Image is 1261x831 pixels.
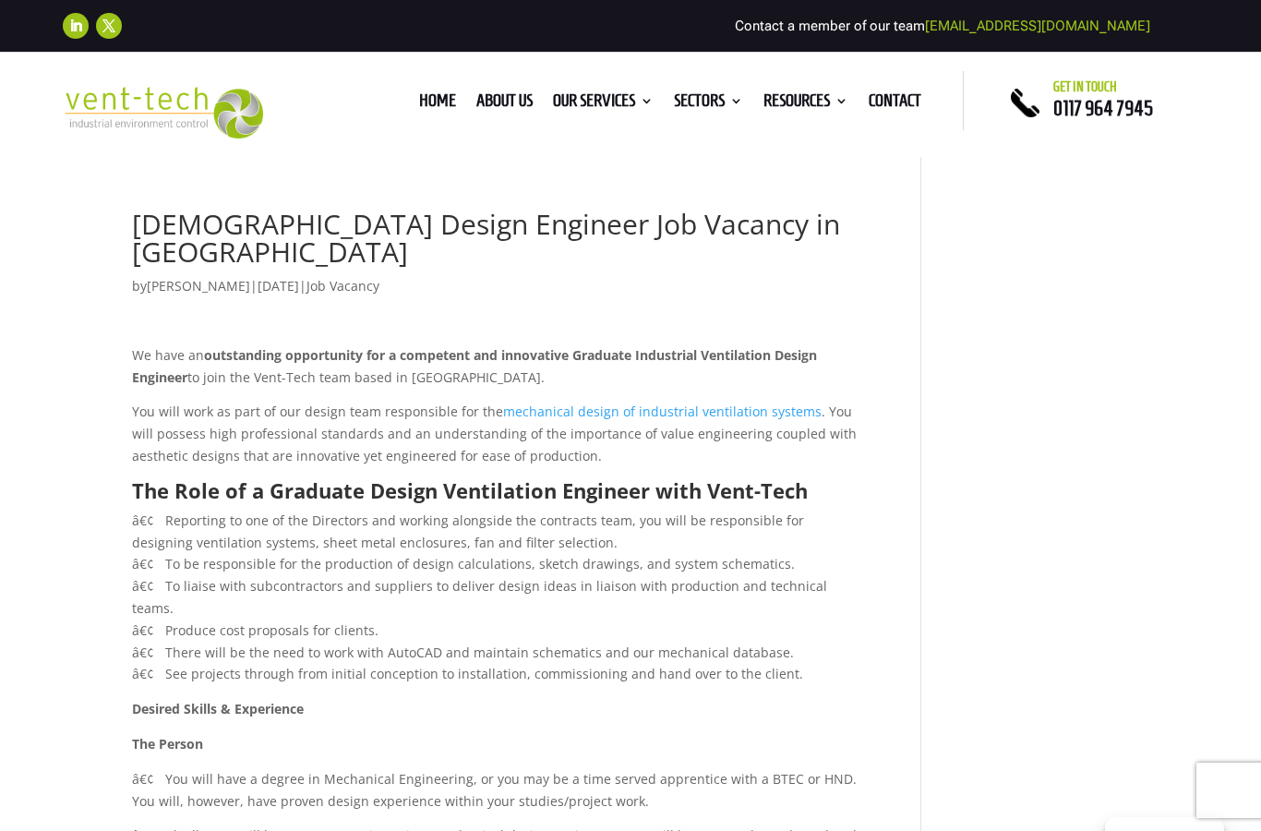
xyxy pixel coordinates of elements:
[147,277,250,295] a: [PERSON_NAME]
[503,403,822,420] a: mechanical design of industrial ventilation systems
[674,94,743,114] a: Sectors
[925,18,1150,34] a: [EMAIL_ADDRESS][DOMAIN_NAME]
[869,94,921,114] a: Contact
[132,211,866,275] h1: [DEMOGRAPHIC_DATA] Design Engineer Job Vacancy in [GEOGRAPHIC_DATA]
[63,87,262,138] img: 2023-09-27T08_35_16.549ZVENT-TECH---Clear-background
[132,510,866,698] p: â€¢ Reporting to one of the Directors and working alongside the contracts team, you will be respo...
[132,476,808,504] strong: The Role of a Graduate Design Ventilation Engineer with Vent-Tech
[476,94,533,114] a: About us
[132,275,866,311] p: by | |
[63,13,89,39] a: Follow on LinkedIn
[306,277,379,295] a: Job Vacancy
[763,94,848,114] a: Resources
[132,346,817,386] strong: outstanding opportunity for a competent and innovative Graduate Industrial Ventilation Design Eng...
[132,768,866,825] p: â€¢ You will have a degree in Mechanical Engineering, or you may be a time served apprentice with...
[1053,79,1117,94] span: Get in touch
[1053,97,1153,119] a: 0117 964 7945
[132,344,866,402] p: We have an to join the Vent-Tech team based in [GEOGRAPHIC_DATA].
[419,94,456,114] a: Home
[132,735,203,753] strong: The Person
[96,13,122,39] a: Follow on X
[132,401,866,479] p: You will work as part of our design team responsible for the . You will possess high professional...
[258,277,299,295] span: [DATE]
[132,700,304,717] strong: Desired Skills & Experience
[553,94,654,114] a: Our Services
[735,18,1150,34] span: Contact a member of our team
